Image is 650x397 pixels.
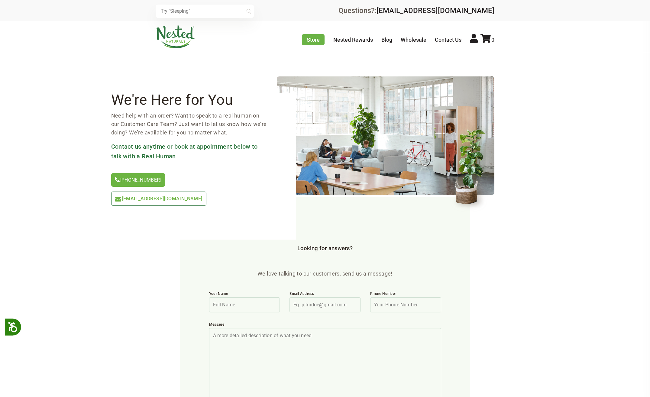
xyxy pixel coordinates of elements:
img: icon-email-light-green.svg [115,197,121,202]
a: [EMAIL_ADDRESS][DOMAIN_NAME] [377,6,494,15]
input: Try "Sleeping" [156,5,254,18]
h3: Contact us anytime or book at appointment below to talk with a Real Human [111,142,267,161]
input: Eg: johndoe@gmail.com [289,297,361,312]
span: [EMAIL_ADDRESS][DOMAIN_NAME] [122,196,202,202]
a: Nested Rewards [333,37,373,43]
label: Phone Number [370,291,441,297]
a: [EMAIL_ADDRESS][DOMAIN_NAME] [111,192,206,206]
a: Store [302,34,325,45]
span: 0 [491,37,494,43]
label: Message [209,322,441,328]
img: contact-header.png [277,76,494,195]
a: Blog [381,37,392,43]
div: Questions?: [338,7,494,14]
img: Nested Naturals [156,25,195,48]
a: Wholesale [401,37,426,43]
input: Full Name [209,297,280,312]
a: Contact Us [435,37,461,43]
h2: We're Here for You [111,93,267,107]
img: contact-header-flower.png [450,122,494,212]
input: Your Phone Number [370,297,441,312]
a: 0 [480,37,494,43]
a: [PHONE_NUMBER] [111,173,165,187]
img: icon-phone.svg [115,177,120,182]
label: Email Address [289,291,361,297]
h3: Looking for answers? [156,245,494,252]
label: Your Name [209,291,280,297]
p: Need help with an order? Want to speak to a real human on our Customer Care Team? Just want to le... [111,111,267,137]
p: We love talking to our customers, send us a message! [204,270,446,278]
